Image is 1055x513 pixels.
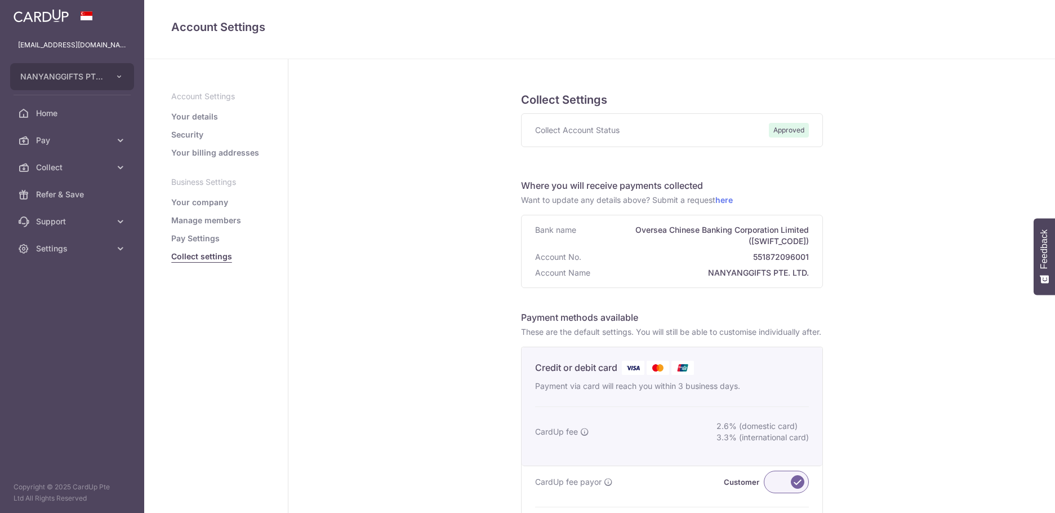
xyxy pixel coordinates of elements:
[586,251,809,263] span: 551872096001
[521,91,823,109] h5: Collect Settings
[36,162,110,173] span: Collect
[724,475,759,489] label: Customer
[171,147,259,158] a: Your billing addresses
[521,326,823,338] p: These are the default settings. You will still be able to customise individually after.
[1039,229,1049,269] span: Feedback
[171,215,241,226] a: Manage members
[535,224,576,247] span: Bank name
[716,421,809,443] div: 2.6% (domestic card) 3.3% (international card)
[171,233,220,244] a: Pay Settings
[622,361,644,375] img: Visa
[535,125,620,136] span: Collect Account Status
[535,361,809,393] div: Credit or debit card Visa Mastercard Union Pay Payment via card will reach you within 3 business ...
[595,267,809,278] span: NANYANGGIFTS PTE. LTD.
[36,243,110,254] span: Settings
[1034,218,1055,295] button: Feedback - Show survey
[769,123,809,138] span: Approved
[14,9,69,23] img: CardUp
[36,189,110,200] span: Refer & Save
[535,476,602,488] span: CardUp fee payor
[10,63,134,90] button: NANYANGGIFTS PTE. LTD.
[171,251,232,262] a: Collect settings
[18,39,126,51] p: [EMAIL_ADDRESS][DOMAIN_NAME]
[171,129,203,140] a: Security
[521,194,823,206] p: Want to update any details above? Submit a request
[36,216,110,227] span: Support
[581,224,809,247] span: Oversea Chinese Banking Corporation Limited ([SWIFT_CODE])
[36,135,110,146] span: Pay
[36,108,110,119] span: Home
[535,421,809,443] div: CardUp fee
[171,176,261,188] p: Business Settings
[171,197,228,208] a: Your company
[171,18,1028,36] h4: Account Settings
[982,479,1044,507] iframe: Opens a widget where you can find more information
[535,267,590,278] span: Account Name
[171,111,218,122] a: Your details
[171,91,261,102] p: Account Settings
[647,361,669,375] img: Mastercard
[521,179,823,192] h6: Where you will receive payments collected
[535,251,581,263] span: Account No.
[671,361,694,375] img: Union Pay
[715,195,733,205] a: here
[521,311,823,324] h6: Payment methods available
[20,71,104,82] span: NANYANGGIFTS PTE. LTD.
[535,379,809,393] p: Payment via card will reach you within 3 business days.
[535,361,617,375] p: Credit or debit card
